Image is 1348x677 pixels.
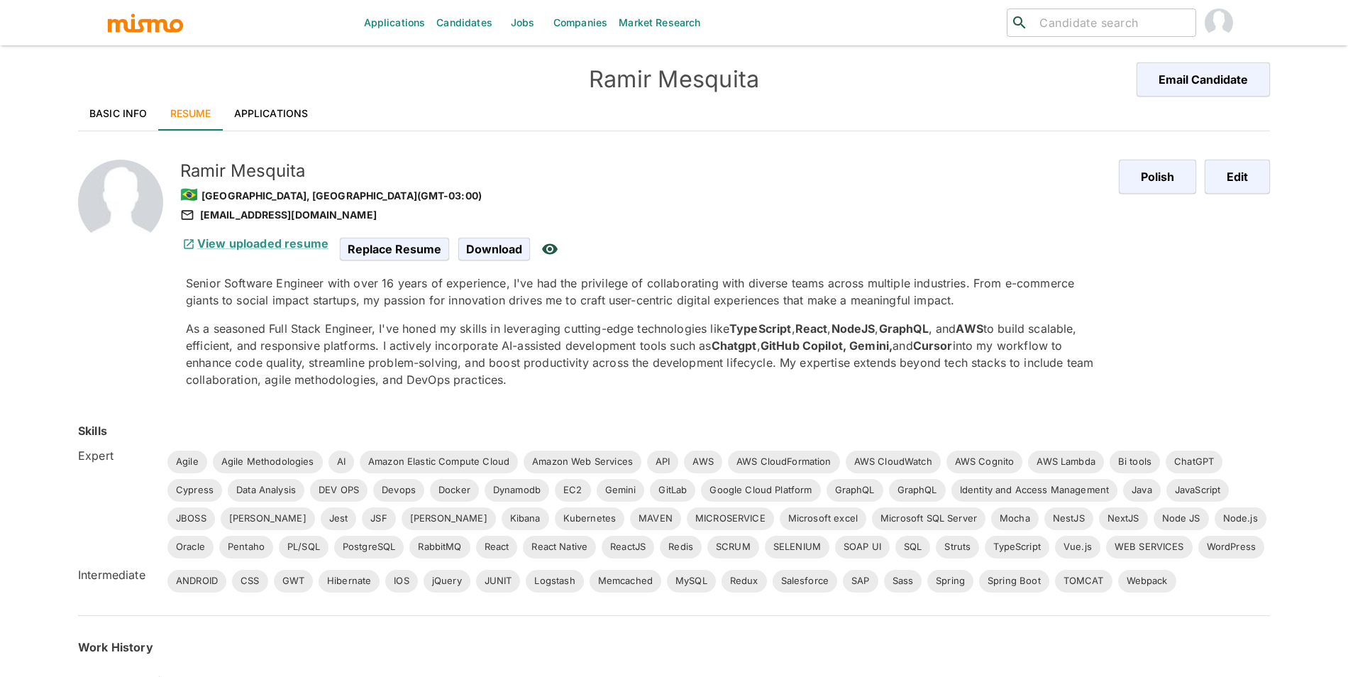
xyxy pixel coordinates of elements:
[360,455,518,469] span: Amazon Elastic Compute Cloud
[78,566,156,583] h6: Intermediate
[913,338,953,353] strong: Cursor
[979,574,1049,588] span: Spring Boot
[1119,160,1196,194] button: Polish
[167,455,207,469] span: Agile
[78,447,156,464] h6: Expert
[319,574,380,588] span: Hibernate
[773,574,838,588] span: Salesforce
[321,512,357,526] span: Jest
[728,455,840,469] span: AWS CloudFormation
[765,540,829,554] span: SELENIUM
[1055,540,1100,554] span: Vue.js
[667,574,716,588] span: MySQL
[927,574,973,588] span: Spring
[827,483,883,497] span: GraphQL
[458,242,530,254] a: Download
[555,483,590,497] span: EC2
[647,455,678,469] span: API
[761,338,893,353] strong: GitHub Copilot, Gemini,
[1044,512,1093,526] span: NestJS
[476,540,518,554] span: React
[835,540,890,554] span: SOAP UI
[186,320,1107,388] p: As a seasoned Full Stack Engineer, I've honed my skills in leveraging cutting-edge technologies l...
[1137,62,1270,97] button: Email Candidate
[590,574,661,588] span: Memcached
[780,512,866,526] span: Microsoft excel
[223,97,320,131] a: Applications
[180,236,328,251] a: View uploaded resume
[597,483,645,497] span: Gemini
[1055,574,1112,588] span: TOMCAT
[424,574,470,588] span: jQuery
[167,512,215,526] span: JBOSS
[106,12,184,33] img: logo
[228,483,304,497] span: Data Analysis
[1166,483,1230,497] span: JavaScript
[232,574,267,588] span: CSS
[485,483,549,497] span: Dynamodb
[555,512,625,526] span: Kubernetes
[180,207,1107,224] div: [EMAIL_ADDRESS][DOMAIN_NAME]
[729,321,792,336] strong: TypeScript
[430,483,479,497] span: Docker
[1123,483,1161,497] span: Java
[186,275,1107,309] p: Senior Software Engineer with over 16 years of experience, I've had the privilege of collaboratin...
[602,540,654,554] span: ReactJS
[409,540,470,554] span: RabbitMQ
[701,483,820,497] span: Google Cloud Platform
[1166,455,1222,469] span: ChatGPT
[1110,455,1160,469] span: Bi tools
[684,455,722,469] span: AWS
[334,540,404,554] span: PostgreSQL
[340,238,449,260] span: Replace Resume
[402,512,496,526] span: [PERSON_NAME]
[523,540,596,554] span: React Native
[630,512,681,526] span: MAVEN
[1106,540,1193,554] span: WEB SERVICES
[1099,512,1148,526] span: NextJS
[1205,9,1233,37] img: Maria Lujan Ciommo
[687,512,774,526] span: MICROSERVICE
[78,97,159,131] a: Basic Info
[884,574,922,588] span: Sass
[843,574,878,588] span: SAP
[707,540,759,554] span: SCRUM
[180,186,198,203] span: 🇧🇷
[991,512,1039,526] span: Mocha
[328,455,354,469] span: AI
[373,483,424,497] span: Devops
[712,338,757,353] strong: Chatgpt
[1215,512,1266,526] span: Node.js
[167,540,214,554] span: Oracle
[167,574,226,588] span: ANDROID
[180,182,1107,207] div: [GEOGRAPHIC_DATA], [GEOGRAPHIC_DATA] (GMT-03:00)
[1205,160,1270,194] button: Edit
[279,540,328,554] span: PL/SQL
[458,238,530,260] span: Download
[1154,512,1209,526] span: Node JS
[526,574,583,588] span: Logstash
[832,321,875,336] strong: NodeJS
[78,639,1270,656] h6: Work History
[476,574,521,588] span: JUNIT
[879,321,929,336] strong: GraphQL
[936,540,979,554] span: Struts
[722,574,767,588] span: Redux
[1118,574,1176,588] span: Webpack
[274,574,313,588] span: GWT
[946,455,1023,469] span: AWS Cognito
[951,483,1118,497] span: Identity and Access Management
[889,483,946,497] span: GraphQL
[795,321,828,336] strong: React
[502,512,549,526] span: Kibana
[385,574,417,588] span: IOS
[985,540,1049,554] span: TypeScript
[213,455,323,469] span: Agile Methodologies
[895,540,930,554] span: SQL
[167,483,222,497] span: Cypress
[660,540,702,554] span: Redis
[180,160,1107,182] h5: Ramir Mesquita
[78,422,107,439] h6: Skills
[1034,13,1190,33] input: Candidate search
[78,160,163,245] img: 2Q==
